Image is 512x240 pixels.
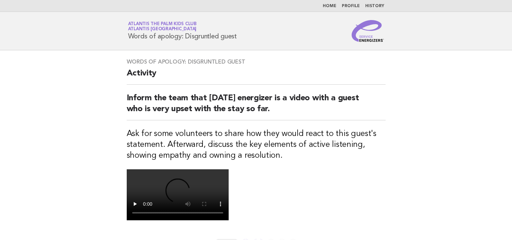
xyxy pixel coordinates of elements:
a: Atlantis The Palm Kids ClubAtlantis [GEOGRAPHIC_DATA] [128,22,197,31]
img: Service Energizers [352,20,384,42]
h3: Ask for some volunteers to share how they would react to this guest's statement. Afterward, discu... [127,128,386,161]
a: Home [323,4,336,8]
h3: Words of apology: Disgruntled guest [127,58,386,65]
a: History [365,4,384,8]
span: Atlantis [GEOGRAPHIC_DATA] [128,27,197,32]
h2: Inform the team that [DATE] energizer is a video with a guest who is very upset with the stay so ... [127,93,386,120]
h1: Words of apology: Disgruntled guest [128,22,237,40]
h2: Activity [127,68,386,85]
a: Profile [342,4,360,8]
